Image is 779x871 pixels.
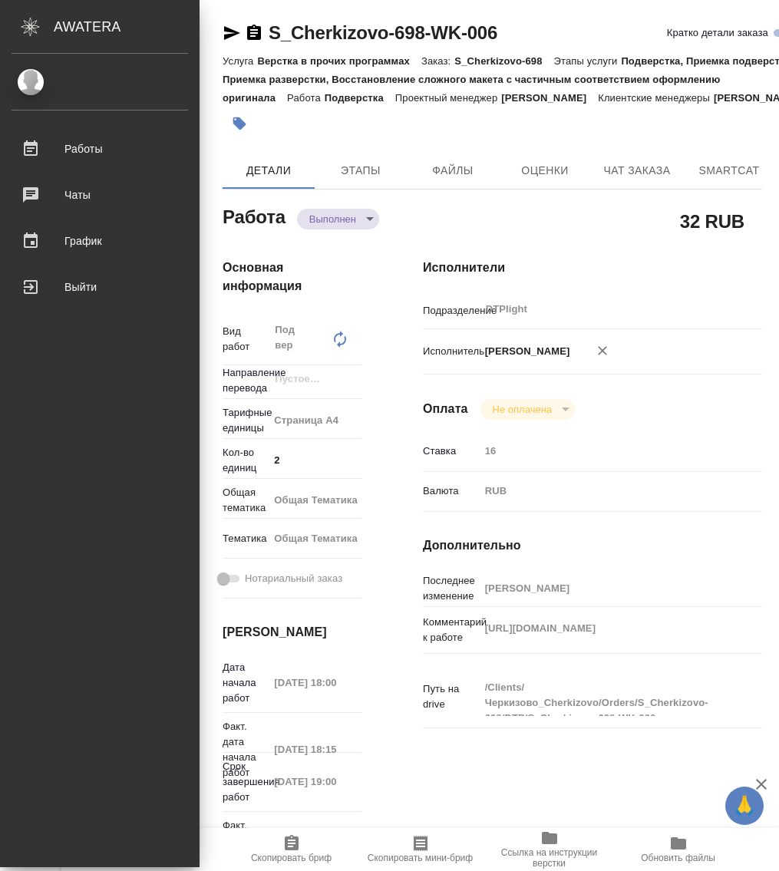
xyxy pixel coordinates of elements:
[454,55,553,67] p: S_Cherkizovo-698
[223,202,286,229] h2: Работа
[223,107,256,140] button: Добавить тэг
[423,681,480,712] p: Путь на drive
[725,787,764,825] button: 🙏
[680,208,744,234] h2: 32 RUB
[223,259,361,295] h4: Основная информация
[356,828,485,871] button: Скопировать мини-бриф
[641,853,715,863] span: Обновить файлы
[480,675,734,716] textarea: /Clients/Черкизово_Cherkizovо/Orders/S_Cherkizovo-698/DTP/S_Cherkizovo-698-WK-006
[501,92,598,104] p: [PERSON_NAME]
[223,759,269,805] p: Срок завершения работ
[598,92,714,104] p: Клиентские менеджеры
[227,828,356,871] button: Скопировать бриф
[223,445,269,476] p: Кол-во единиц
[269,526,408,552] div: Общая Тематика
[269,449,361,471] input: ✎ Введи что-нибудь
[423,444,480,459] p: Ставка
[600,161,674,180] span: Чат заказа
[480,399,575,420] div: Выполнен
[287,92,325,104] p: Работа
[245,571,342,586] span: Нотариальный заказ
[692,161,766,180] span: SmartCat
[4,176,196,214] a: Чаты
[257,55,421,67] p: Верстка в прочих программах
[223,660,269,706] p: Дата начала работ
[423,259,762,277] h4: Исполнители
[423,615,480,645] p: Комментарий к работе
[325,92,395,104] p: Подверстка
[554,55,622,67] p: Этапы услуги
[269,22,497,43] a: S_Cherkizovo-698-WK-006
[480,478,734,504] div: RUB
[4,222,196,260] a: График
[423,483,480,499] p: Валюта
[586,334,619,368] button: Удалить исполнителя
[4,130,196,168] a: Работы
[480,577,734,599] input: Пустое поле
[423,536,762,555] h4: Дополнительно
[223,623,361,642] h4: [PERSON_NAME]
[223,405,269,436] p: Тарифные единицы
[223,55,257,67] p: Услуга
[480,615,734,642] textarea: [URL][DOMAIN_NAME]
[305,213,361,226] button: Выполнен
[4,268,196,306] a: Выйти
[395,92,501,104] p: Проектный менеджер
[12,137,188,160] div: Работы
[423,400,468,418] h4: Оплата
[508,161,582,180] span: Оценки
[223,24,241,42] button: Скопировать ссылку для ЯМессенджера
[480,440,734,462] input: Пустое поле
[12,275,188,299] div: Выйти
[494,847,605,869] span: Ссылка на инструкции верстки
[421,55,454,67] p: Заказ:
[269,487,408,513] div: Общая Тематика
[297,209,379,229] div: Выполнен
[269,738,361,760] input: Пустое поле
[223,485,269,516] p: Общая тематика
[223,324,269,355] p: Вид работ
[251,853,332,863] span: Скопировать бриф
[731,790,758,822] span: 🙏
[223,531,269,546] p: Тематика
[485,828,614,871] button: Ссылка на инструкции верстки
[269,407,408,434] div: Страница А4
[488,403,556,416] button: Не оплачена
[223,719,269,780] p: Факт. дата начала работ
[12,183,188,206] div: Чаты
[269,671,361,694] input: Пустое поле
[614,828,743,871] button: Обновить файлы
[54,12,200,42] div: AWATERA
[416,161,490,180] span: Файлы
[480,344,570,359] p: [PERSON_NAME]
[423,573,480,604] p: Последнее изменение
[324,161,398,180] span: Этапы
[423,344,480,359] p: Исполнитель
[423,303,480,318] p: Подразделение
[223,365,269,396] p: Направление перевода
[232,161,305,180] span: Детали
[368,853,473,863] span: Скопировать мини-бриф
[269,770,361,793] input: Пустое поле
[12,229,188,252] div: График
[273,370,325,388] input: Пустое поле
[245,24,263,42] button: Скопировать ссылку
[667,25,768,41] span: Кратко детали заказа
